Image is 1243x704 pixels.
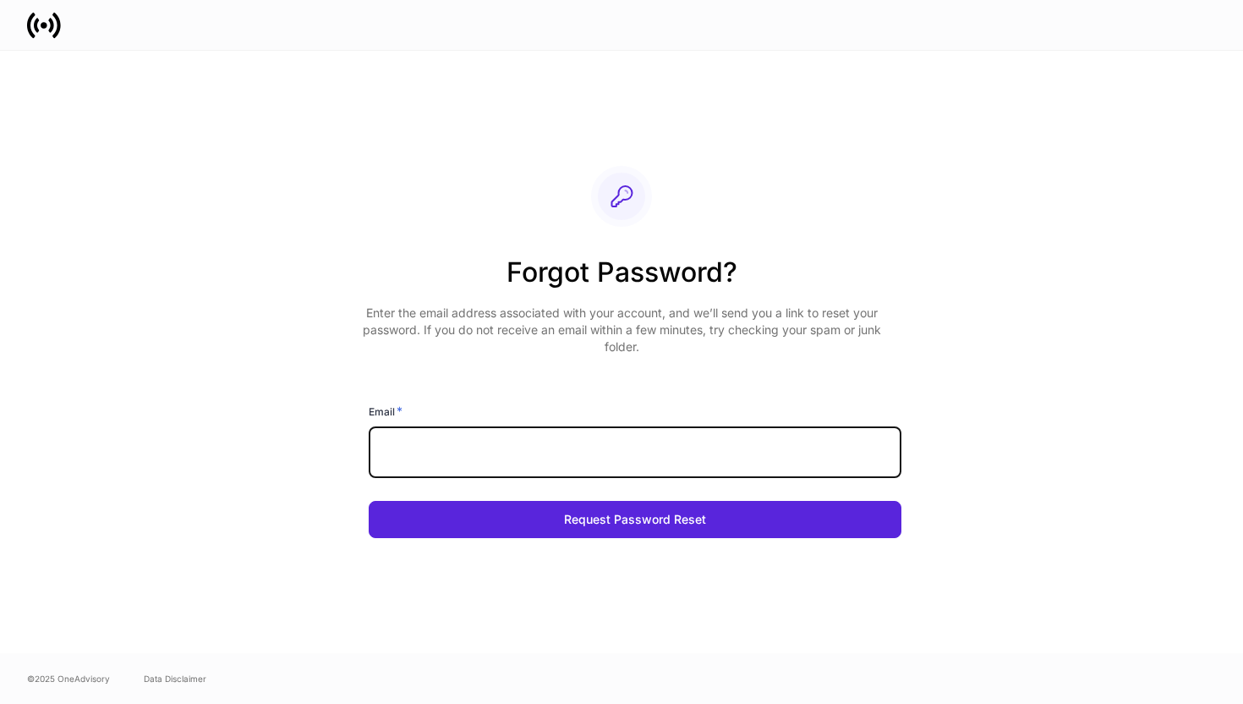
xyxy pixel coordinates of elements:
h6: Email [369,403,402,420]
h2: Forgot Password? [355,254,888,305]
div: Request Password Reset [564,514,706,525]
keeper-lock: Open Keeper Popup [868,443,888,463]
p: Enter the email address associated with your account, and we’ll send you a link to reset your pas... [355,305,888,355]
button: Request Password Reset [369,501,901,538]
a: Data Disclaimer [144,672,206,685]
span: © 2025 OneAdvisory [27,672,110,685]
